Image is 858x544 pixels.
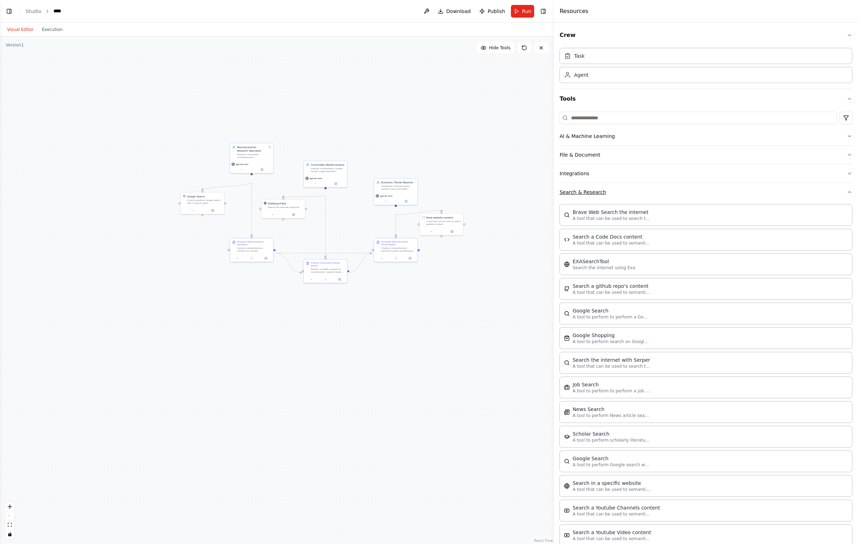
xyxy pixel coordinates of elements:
g: Edge from 6908e08a-dc62-4d39-8101-678c16e08eee to 9faac4e3-b92c-4a77-ad93-3411465ded47 [276,252,372,255]
button: Execution [38,25,67,34]
p: A tool to perform to perform a job search in the [GEOGRAPHIC_DATA] with a search_query. [572,388,650,394]
p: A tool that can be used to search the internet with a search_query. [572,216,650,221]
img: SerplyScholarSearchTool [564,434,570,439]
div: Create a comprehensive executive report synthesizing the macroeconomic research and commodity mar... [381,247,415,252]
img: YoutubeChannelSearchTool [564,508,570,513]
img: EXASearchTool [264,202,267,204]
div: Commodity Market Analyst [311,163,345,166]
p: A tool to perform to perform a Google search with a search_query. [572,314,650,320]
g: Edge from 11c380e6-3ce6-4c2e-8a35-fb0780befa18 to 6908e08a-dc62-4d39-8101-678c16e08eee [250,182,254,236]
p: A tool that can be used to semantic search a query from a github repo's content. This is not the ... [572,290,650,295]
img: SerperDevTool [564,360,570,366]
span: Hide Tools [489,45,511,51]
div: Generate Macroeconomic Trends Report [381,240,415,246]
div: Analyze {commodity} market trends, supply-demand dynamics, price patterns, and correlation with m... [311,167,345,173]
g: Edge from 6908e08a-dc62-4d39-8101-678c16e08eee to 92b3a96c-8395-4468-9b12-b1f90e1c1521 [276,252,302,275]
div: Scholar Search [572,430,650,437]
a: React Flow attribution [534,539,553,543]
p: A tool that can be used to semantic search a query from a Code Docs content. [572,240,650,246]
div: Search the internet with Serper [572,356,650,363]
button: No output available [318,277,333,282]
div: Macroeconomic Research Specialist [237,145,267,152]
div: Perform in-depth analysis of {commodity} market trends and their correlation with macroeconomic f... [311,268,345,273]
div: EXASearchToolEXASearchToolSearch the internet using Exa [261,199,305,219]
button: Download [435,5,474,18]
img: SerpApiGoogleSearchTool [564,311,570,316]
p: A tool that can be used to semantic search a query from a specific URL content. [572,487,650,492]
button: Open in side panel [252,167,272,172]
nav: breadcrumb [26,7,69,15]
div: Agent [574,71,588,78]
span: Publish [488,8,505,15]
div: Crew [559,45,852,89]
button: No output available [388,256,403,260]
div: A tool to perform Google search with a search_query. [187,199,222,204]
h4: Resources [559,7,588,15]
div: Search a Youtube Channels content [572,504,660,511]
div: EXASearchTool [268,202,286,205]
p: A tool that can be used to semantic search a query from a Youtube Video content. [572,536,650,542]
div: Search a github repo's content [572,283,650,290]
img: SerplyNewsSearchTool [564,409,570,415]
p: A tool to perform Google search with a search_query. [572,462,650,468]
button: AI & Machine Learning [559,127,852,145]
button: toggle interactivity [5,530,14,539]
div: Economic Trends ReporterSynthesize macroeconomic research and commodity analysis into a comprehen... [374,178,418,205]
span: gpt-4o-mini [380,195,392,197]
button: Hide right sidebar [538,6,548,16]
g: Edge from 11c380e6-3ce6-4c2e-8a35-fb0780befa18 to da658feb-23f6-4f7c-80bf-6a4af5e25beb [201,182,254,190]
div: Research Macroeconomic Indicators [237,240,271,246]
div: Commodity Market AnalystAnalyze {commodity} market trends, supply-demand dynamics, price patterns... [303,160,347,188]
button: Open in side panel [396,199,416,203]
div: Read website content [426,216,453,219]
span: Download [446,8,471,15]
img: SerplyWebSearchTool [183,195,186,197]
img: WebsiteSearchTool [564,483,570,489]
div: Analyze Commodity Market TrendsPerform in-depth analysis of {commodity} market trends and their c... [303,259,347,283]
button: Open in side panel [203,208,223,213]
button: Publish [476,5,508,18]
p: Search the internet using Exa [572,265,635,271]
button: Open in side panel [442,229,462,234]
div: Research and gather comprehensive macroeconomic data affecting {commodity} markets, including cen... [237,153,267,159]
img: ScrapeWebsiteTool [422,216,425,219]
div: Analyze Commodity Market Trends [311,261,345,267]
div: Task [574,52,584,59]
p: A tool to perform News article search with a search_query. [572,413,650,418]
img: SerpApiGoogleShoppingTool [564,335,570,341]
div: Job Search [572,381,650,388]
p: A tool to perform scholarly literature search with a search_query. [572,437,650,443]
img: GithubSearchTool [564,286,570,292]
div: A tool that can be used to read a website content. [426,220,461,226]
div: ScrapeWebsiteToolRead website contentA tool that can be used to read a website content. [420,213,463,235]
div: React Flow controls [5,502,14,539]
button: Tools [559,89,852,109]
button: Open in side panel [326,182,346,186]
div: Version 1 [6,42,24,48]
button: Open in side panel [334,277,346,282]
div: Macroeconomic Research SpecialistResearch and gather comprehensive macroeconomic data affecting {... [230,143,274,173]
div: Conduct comprehensive research on current macroeconomic indicators affecting {commodity} markets.... [237,247,271,252]
div: Search a Youtube Video content [572,529,651,536]
g: Edge from 2ab18087-d014-4927-9ced-cc7a0e7e21ae to af441c50-e795-49d4-bd82-f9ac584da225 [282,194,327,200]
button: Open in side panel [260,256,272,260]
span: gpt-4o-mini [310,177,322,180]
button: Open in side panel [404,256,416,260]
button: File & Document [559,146,852,164]
img: CodeDocsSearchTool [564,237,570,242]
button: Visual Editor [3,25,38,34]
g: Edge from 92b3a96c-8395-4468-9b12-b1f90e1c1521 to 9faac4e3-b92c-4a77-ad93-3411465ded47 [350,252,372,275]
img: SerplyWebSearchTool [564,458,570,464]
div: Google Shopping [572,332,650,339]
img: EXASearchTool [564,261,570,267]
span: Run [522,8,532,15]
div: News Search [572,406,650,413]
div: SerplyWebSearchToolGoogle SearchA tool to perform Google search with a search_query. [180,192,224,214]
img: BraveSearchTool [564,212,570,218]
button: Run [511,5,534,18]
div: Generate Macroeconomic Trends ReportCreate a comprehensive executive report synthesizing the macr... [374,238,418,262]
a: Studio [26,8,41,14]
button: Show left sidebar [4,6,14,16]
div: Research Macroeconomic IndicatorsConduct comprehensive research on current macroeconomic indicato... [230,238,274,262]
button: Open in side panel [284,213,304,217]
